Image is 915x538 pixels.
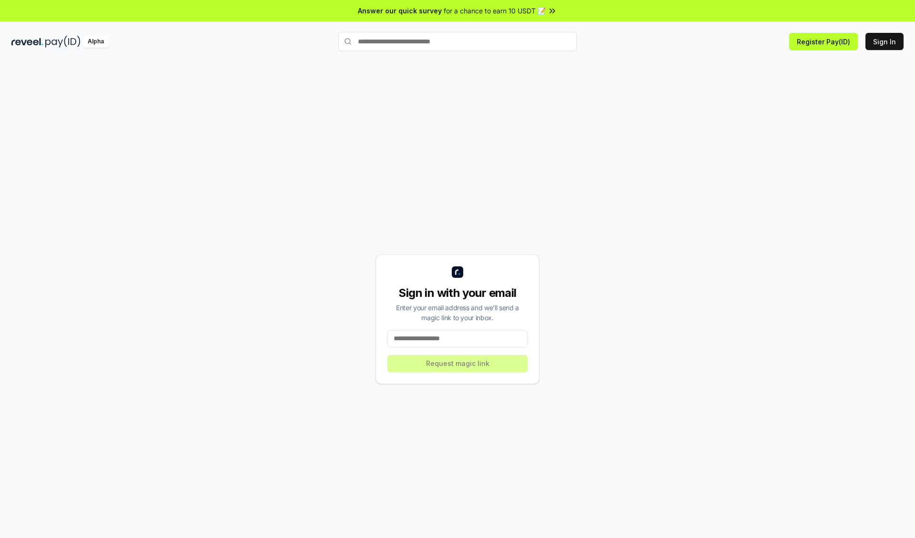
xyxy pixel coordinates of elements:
span: Answer our quick survey [358,6,442,16]
img: pay_id [45,36,81,48]
div: Enter your email address and we’ll send a magic link to your inbox. [387,303,528,323]
button: Sign In [865,33,904,50]
img: reveel_dark [11,36,43,48]
div: Alpha [82,36,109,48]
div: Sign in with your email [387,285,528,301]
span: for a chance to earn 10 USDT 📝 [444,6,546,16]
img: logo_small [452,266,463,278]
button: Register Pay(ID) [789,33,858,50]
